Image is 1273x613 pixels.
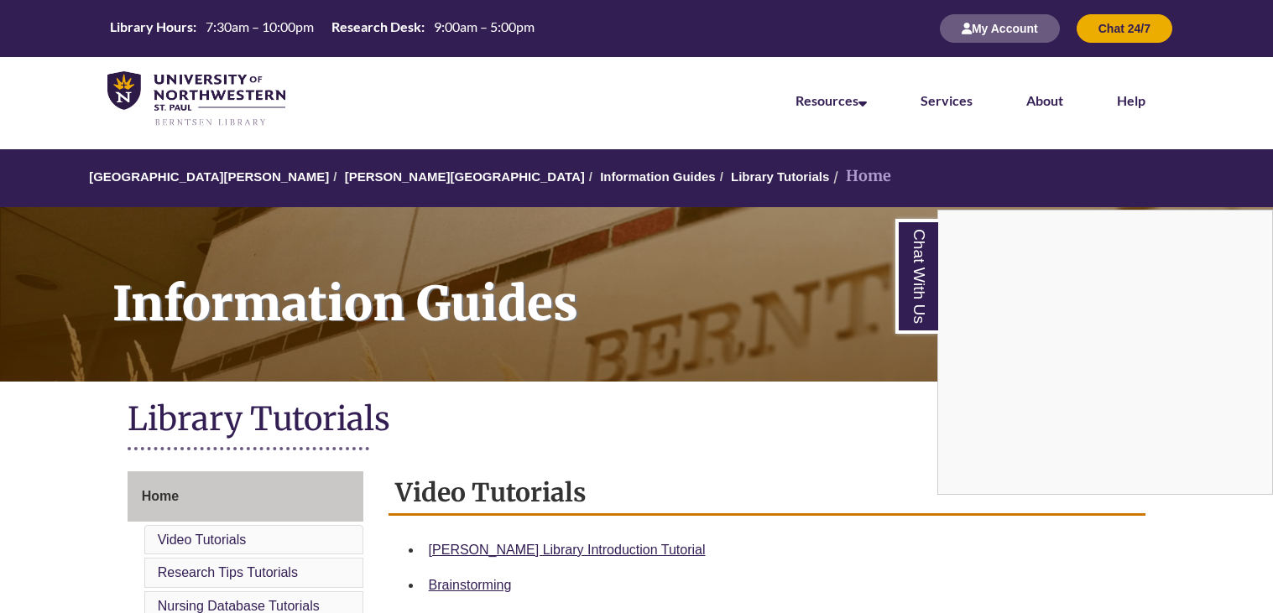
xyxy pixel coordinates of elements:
[895,219,938,334] a: Chat With Us
[107,71,285,127] img: UNWSP Library Logo
[921,92,973,108] a: Services
[1117,92,1145,108] a: Help
[796,92,867,108] a: Resources
[937,210,1273,495] div: Chat With Us
[938,210,1272,494] iframe: Chat Widget
[1026,92,1063,108] a: About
